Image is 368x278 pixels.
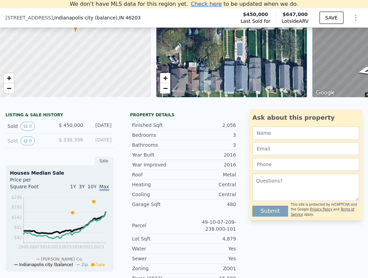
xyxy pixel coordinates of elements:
tspan: $92 [14,225,22,230]
div: Heating [132,181,184,188]
div: Year Improved [132,161,184,168]
div: Price per Square Foot [10,176,59,194]
span: Sale [96,262,105,267]
tspan: 2013 [51,245,61,249]
span: + [163,74,167,82]
div: ZO01 [184,265,236,272]
span: 3Y [79,184,85,189]
div: 2,056 [184,122,236,129]
div: LISTING & SALE HISTORY [5,112,114,119]
span: − [7,84,11,92]
div: [DATE] [89,122,112,131]
div: This site is protected by reCAPTCHA and the Google and apply. [291,202,359,217]
tspan: 2005 [18,245,29,249]
button: View historical data [20,122,35,131]
div: Ask about this property [252,113,359,122]
input: Phone [252,158,359,171]
button: SAVE [320,12,343,24]
div: Central [184,191,236,198]
div: Yes [184,255,236,262]
button: Show Options [349,11,363,25]
div: Lot Sqft [132,235,184,242]
button: View historical data [20,136,35,145]
span: − [163,84,167,92]
input: Email [252,142,359,155]
div: Property details [130,112,238,118]
div: Sale [95,157,114,165]
div: Yes [184,245,236,252]
tspan: 2023 [94,245,104,249]
span: Zip [81,262,88,267]
tspan: $239 [11,195,22,200]
div: Sold [8,136,53,145]
tspan: 2021 [83,245,94,249]
input: Name [252,127,359,140]
div: [DATE] [89,136,112,145]
img: Google [314,88,337,97]
div: 2016 [184,151,236,158]
tspan: 2015 [61,245,72,249]
span: 10Y [87,184,96,189]
tspan: 2007 [29,245,40,249]
span: , IN 46203 [117,15,141,20]
span: Check here [191,1,222,7]
div: Sewer [132,255,184,262]
tspan: $192 [11,205,22,209]
span: , Indianapolis city (balance) [53,14,141,21]
span: 1Y [70,184,76,189]
span: Lotside ARV [282,18,308,25]
div: Bedrooms [132,132,184,138]
span: [PERSON_NAME] Co. [41,257,83,262]
div: Year Built [132,151,184,158]
tspan: 2018 [72,245,83,249]
div: Finished Sqft [132,122,184,129]
tspan: 2010 [40,245,51,249]
div: Metal [184,171,236,178]
div: Houses Median Sale [10,170,109,176]
a: Zoom out [160,83,170,93]
a: Zoom out [4,83,14,93]
a: Zoom in [160,73,170,83]
span: Last Sold for [241,18,271,25]
a: Open this area in Google Maps (opens a new window) [314,88,337,97]
span: + [7,74,11,82]
span: [STREET_ADDRESS] [5,14,53,21]
div: Roof [132,171,184,178]
a: Privacy Policy [310,207,332,211]
span: $647,000 [283,12,308,17]
tspan: $42 [14,235,22,240]
div: 49-10-07-209-238.000-101 [184,219,236,232]
span: $ 450,000 [59,122,83,128]
tspan: $142 [11,215,22,220]
div: 3 [184,142,236,148]
div: 2016 [184,161,236,168]
div: Zoning [132,265,184,272]
a: Zoom in [4,73,14,83]
div: Central [184,181,236,188]
div: Water [132,245,184,252]
span: Indianapolis city (balance) [19,262,73,267]
div: Sold [8,122,53,131]
div: Parcel [132,222,184,229]
span: Max [99,184,109,191]
div: 3 [184,132,236,138]
div: 480 [184,201,236,208]
div: Garage Sqft [132,201,184,208]
div: Bathrooms [132,142,184,148]
div: Cooling [132,191,184,198]
a: Terms of Service [291,207,354,216]
button: Submit [252,206,288,217]
div: 4,879 [184,235,236,242]
span: $450,000 [243,11,268,18]
span: $ 338,396 [59,137,83,143]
